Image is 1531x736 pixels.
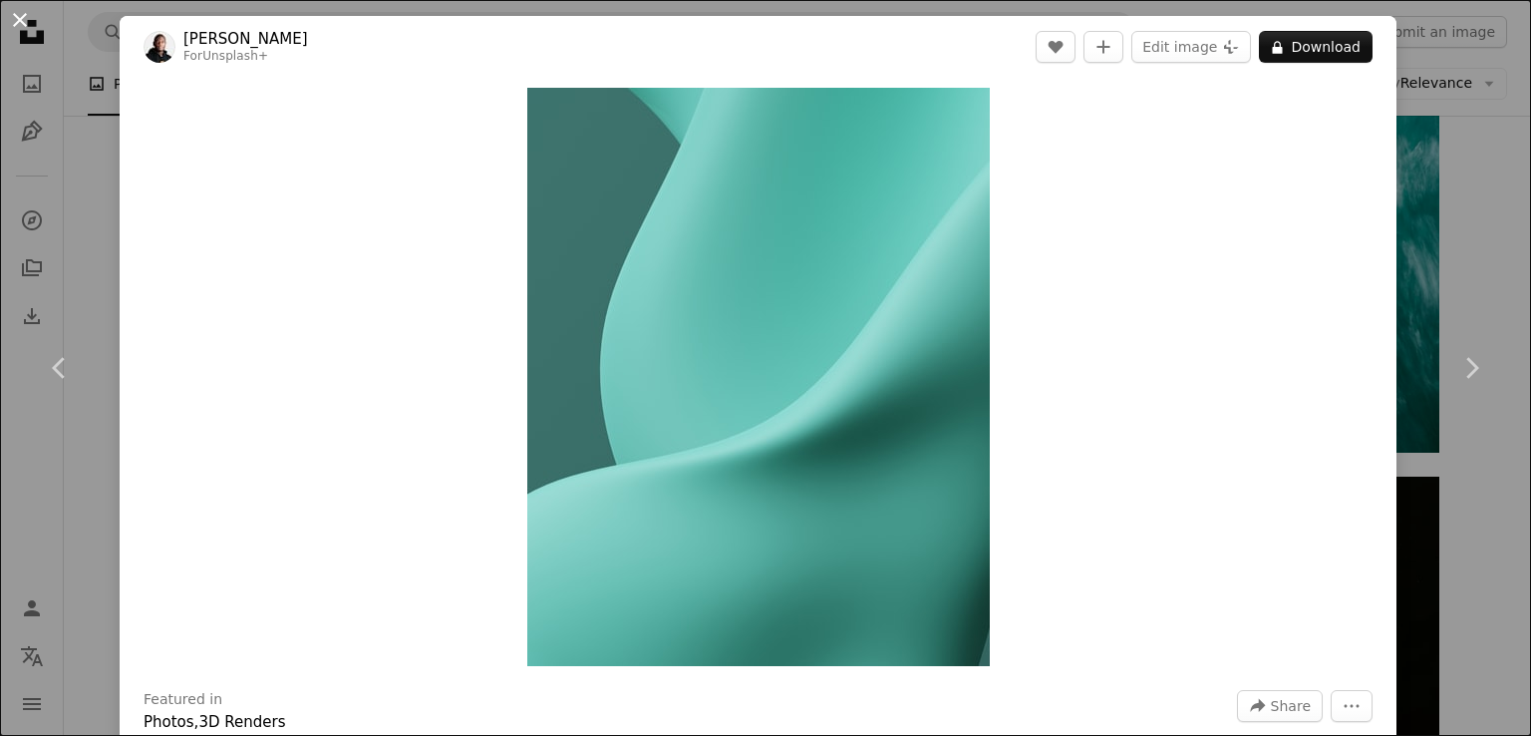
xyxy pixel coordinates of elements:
[183,29,308,49] a: [PERSON_NAME]
[1271,691,1311,721] span: Share
[527,88,990,666] img: a close up of a blue and green background
[202,49,268,63] a: Unsplash+
[527,88,990,666] button: Zoom in on this image
[1237,690,1323,722] button: Share this image
[1331,690,1373,722] button: More Actions
[194,713,199,731] span: ,
[198,713,285,731] a: 3D Renders
[183,49,308,65] div: For
[1259,31,1373,63] button: Download
[1083,31,1123,63] button: Add to Collection
[1131,31,1251,63] button: Edit image
[1036,31,1075,63] button: Like
[1411,272,1531,464] a: Next
[144,713,194,731] a: Photos
[144,690,222,710] h3: Featured in
[144,31,175,63] img: Go to Philip Oroni's profile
